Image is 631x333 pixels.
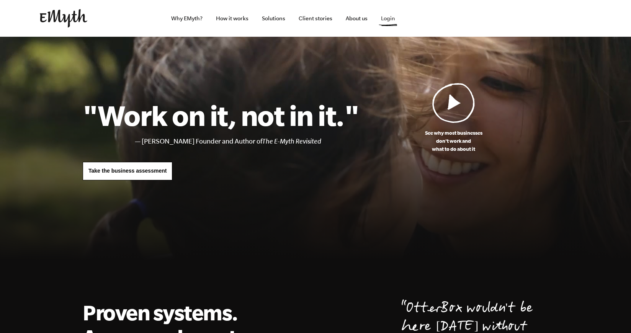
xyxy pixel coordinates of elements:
img: EMyth [40,9,87,28]
a: Take the business assessment [83,162,172,180]
i: The E-Myth Revisited [262,137,321,145]
iframe: Embedded CTA [511,10,591,27]
li: [PERSON_NAME] Founder and Author of [142,136,359,147]
span: Take the business assessment [88,168,167,174]
img: Play Video [432,83,475,123]
a: See why most businessesdon't work andwhat to do about it [359,83,548,153]
iframe: Chat Widget [593,296,631,333]
p: See why most businesses don't work and what to do about it [359,129,548,153]
iframe: Embedded CTA [427,10,507,27]
h1: "Work on it, not in it." [83,98,359,132]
